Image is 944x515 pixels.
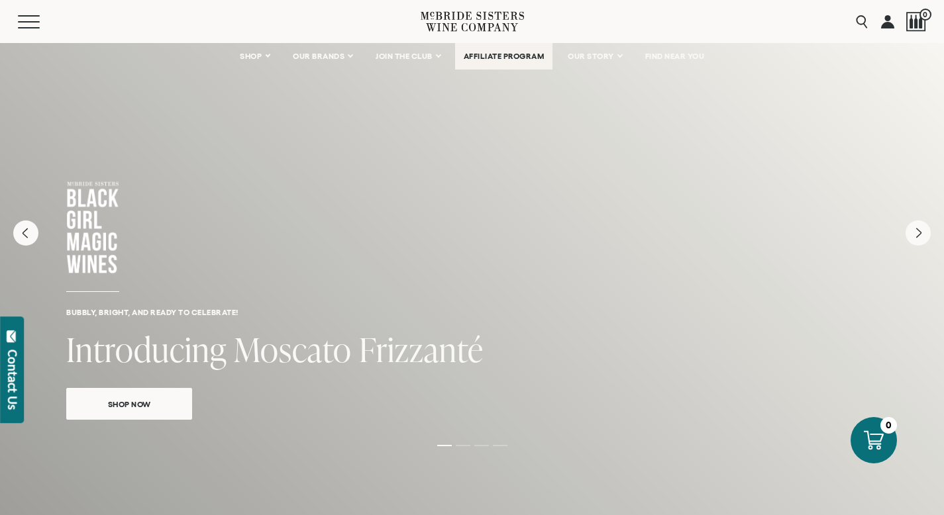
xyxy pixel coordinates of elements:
[456,445,470,446] li: Page dot 2
[493,445,507,446] li: Page dot 4
[464,52,545,61] span: AFFILIATE PROGRAM
[919,9,931,21] span: 0
[85,397,174,412] span: Shop Now
[66,308,878,316] h6: Bubbly, bright, and ready to celebrate!
[13,220,38,246] button: Previous
[437,445,452,446] li: Page dot 1
[568,52,614,61] span: OUR STORY
[906,220,931,246] button: Next
[66,388,192,420] a: Shop Now
[359,326,484,372] span: Frizzanté
[231,43,278,70] a: SHOP
[367,43,448,70] a: JOIN THE CLUB
[376,52,433,61] span: JOIN THE CLUB
[474,445,489,446] li: Page dot 3
[66,326,227,372] span: Introducing
[240,52,262,61] span: SHOP
[6,350,19,410] div: Contact Us
[559,43,630,70] a: OUR STORY
[293,52,344,61] span: OUR BRANDS
[455,43,553,70] a: AFFILIATE PROGRAM
[880,417,897,434] div: 0
[234,326,352,372] span: Moscato
[645,52,705,61] span: FIND NEAR YOU
[284,43,360,70] a: OUR BRANDS
[637,43,713,70] a: FIND NEAR YOU
[18,15,66,28] button: Mobile Menu Trigger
